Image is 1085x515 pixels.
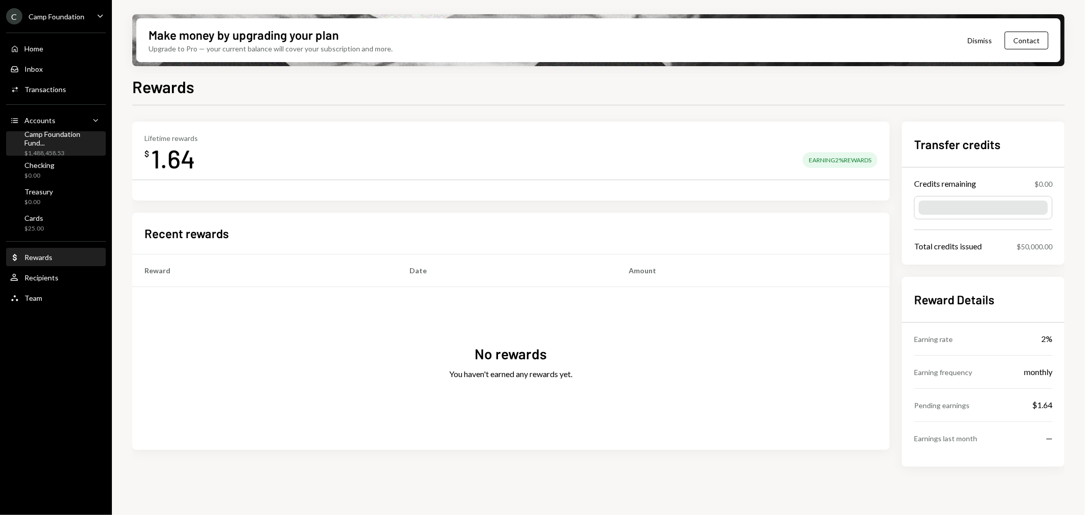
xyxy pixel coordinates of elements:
div: Credits remaining [914,178,976,190]
div: Make money by upgrading your plan [149,26,339,43]
th: Amount [617,254,890,287]
div: Camp Foundation Fund... [24,130,102,147]
div: 1.64 [151,142,195,175]
div: $25.00 [24,224,44,233]
h2: Reward Details [914,291,1052,308]
a: Rewards [6,248,106,266]
div: $1,488,458.53 [24,149,102,158]
div: Team [24,294,42,302]
th: Date [397,254,617,287]
div: $50,000.00 [1017,241,1052,252]
div: $0.00 [24,171,54,180]
a: Treasury$0.00 [6,184,106,209]
a: Cards$25.00 [6,211,106,235]
div: $1.64 [1032,399,1052,411]
div: Upgrade to Pro — your current balance will cover your subscription and more. [149,43,393,54]
button: Dismiss [955,28,1005,52]
div: Rewards [24,253,52,262]
div: $0.00 [1035,179,1052,189]
div: Earning 2% Rewards [803,152,877,168]
a: Team [6,289,106,307]
div: Cards [24,214,44,222]
div: $ [144,149,149,159]
h2: Recent rewards [144,225,229,242]
div: Earnings last month [914,433,977,444]
div: Camp Foundation [28,12,84,21]
a: Home [6,39,106,58]
a: Checking$0.00 [6,158,106,182]
div: Earning rate [914,334,953,345]
div: Earning frequency [914,367,972,378]
div: Recipients [24,273,58,282]
button: Contact [1005,32,1048,49]
div: $0.00 [24,198,53,207]
div: No rewards [475,344,547,364]
div: Inbox [24,65,43,73]
a: Camp Foundation Fund...$1,488,458.53 [6,131,106,156]
div: Treasury [24,187,53,196]
div: Transactions [24,85,66,94]
div: Checking [24,161,54,169]
a: Recipients [6,268,106,287]
div: — [1046,432,1052,444]
div: Lifetime rewards [144,134,198,142]
a: Transactions [6,80,106,98]
div: You haven't earned any rewards yet. [450,368,573,380]
div: Accounts [24,116,55,125]
div: monthly [1024,366,1052,378]
h1: Rewards [132,76,194,97]
div: C [6,8,22,24]
div: 2% [1041,333,1052,345]
th: Reward [132,254,397,287]
div: Home [24,44,43,53]
div: Total credits issued [914,240,982,252]
h2: Transfer credits [914,136,1052,153]
a: Inbox [6,60,106,78]
div: Pending earnings [914,400,970,411]
a: Accounts [6,111,106,129]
